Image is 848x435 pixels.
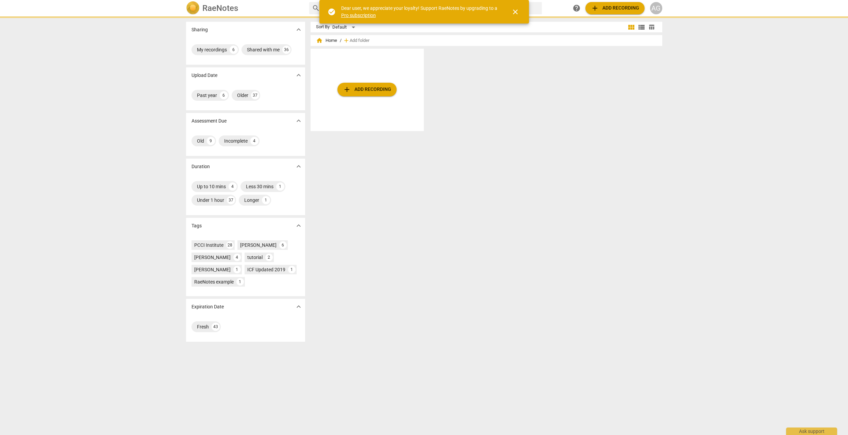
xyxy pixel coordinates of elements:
[295,222,303,230] span: expand_more
[207,137,215,145] div: 9
[295,26,303,34] span: expand_more
[279,241,287,249] div: 6
[224,138,248,144] div: Incomplete
[647,22,657,32] button: Table view
[294,221,304,231] button: Show more
[192,117,227,125] p: Assessment Due
[316,37,337,44] span: Home
[332,22,358,33] div: Default
[316,25,330,30] div: Sort By
[341,13,376,18] a: Pro subscription
[194,254,231,261] div: [PERSON_NAME]
[350,38,369,43] span: Add folder
[192,303,224,310] p: Expiration Date
[246,183,273,190] div: Less 30 mins
[265,254,273,261] div: 2
[192,26,208,33] p: Sharing
[328,8,336,16] span: check_circle
[786,428,837,435] div: Ask support
[202,3,238,13] h2: RaeNotes
[591,4,639,12] span: Add recording
[247,254,263,261] div: tutorial
[230,46,238,54] div: 6
[627,23,635,31] span: view_module
[220,91,228,99] div: 6
[511,8,519,16] span: close
[194,266,231,273] div: [PERSON_NAME]
[197,183,226,190] div: Up to 10 mins
[288,266,296,273] div: 1
[343,37,350,44] span: add
[244,197,259,204] div: Longer
[316,37,323,44] span: home
[636,22,647,32] button: List view
[192,72,217,79] p: Upload Date
[312,4,320,12] span: search
[294,70,304,80] button: Show more
[295,162,303,171] span: expand_more
[650,2,662,14] button: AG
[236,278,244,286] div: 1
[343,85,391,94] span: Add recording
[197,138,204,144] div: Old
[262,196,270,204] div: 1
[227,196,235,204] div: 37
[585,2,645,14] button: Upload
[294,25,304,35] button: Show more
[197,92,217,99] div: Past year
[340,38,342,43] span: /
[570,2,583,14] a: Help
[337,83,397,96] button: Upload
[212,323,220,331] div: 43
[233,266,241,273] div: 1
[250,137,259,145] div: 4
[637,23,646,31] span: view_list
[229,182,237,191] div: 4
[247,46,280,53] div: Shared with me
[251,91,259,99] div: 37
[343,85,351,94] span: add
[240,242,277,248] div: [PERSON_NAME]
[507,4,523,20] button: Close
[192,163,210,170] p: Duration
[295,303,303,311] span: expand_more
[276,182,284,191] div: 1
[591,4,599,12] span: add
[295,71,303,79] span: expand_more
[186,1,304,15] a: LogoRaeNotes
[295,117,303,125] span: expand_more
[197,46,227,53] div: My recordings
[197,197,224,204] div: Under 1 hour
[192,222,202,229] p: Tags
[237,92,248,99] div: Older
[294,302,304,312] button: Show more
[233,254,241,261] div: 4
[294,116,304,126] button: Show more
[247,266,285,273] div: ICF Updated 2019
[648,24,655,30] span: table_chart
[194,278,234,285] div: RaeNotes example
[341,5,499,19] div: Dear user, we appreciate your loyalty! Support RaeNotes by upgrading to a
[282,46,290,54] div: 36
[194,242,223,248] div: PCCI Institute
[186,1,200,15] img: Logo
[626,22,636,32] button: Tile view
[226,241,234,249] div: 28
[572,4,581,12] span: help
[294,161,304,172] button: Show more
[197,323,209,330] div: Fresh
